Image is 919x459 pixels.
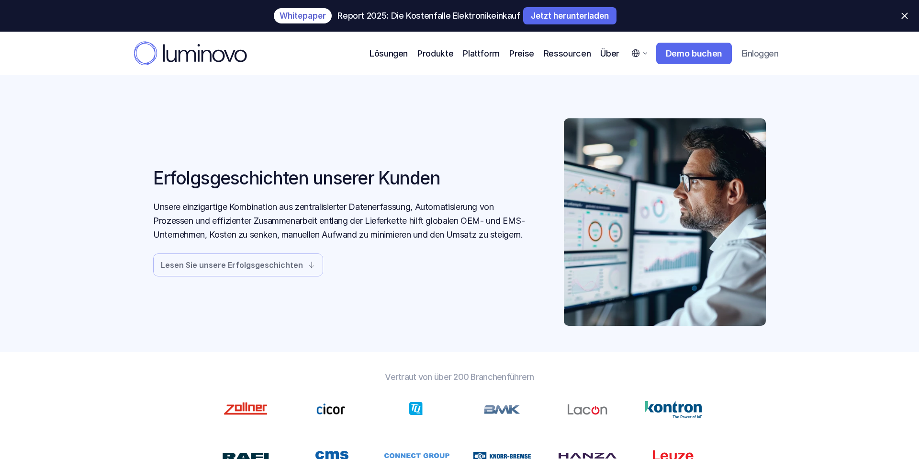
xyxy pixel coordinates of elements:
[600,47,619,60] p: Über
[509,47,534,60] a: Preise
[337,11,520,21] p: Report 2025: Die Kostenfalle Elektronikeinkauf
[656,43,732,65] a: Demo buchen
[463,47,500,60] p: Plattform
[735,44,785,64] a: Einloggen
[211,371,708,383] p: Vertraut von über 200 Branchenführern
[568,394,607,425] img: Lacon
[316,399,346,419] img: zollner logo
[544,47,591,60] p: Ressourcen
[484,394,520,425] img: zollner logo
[531,12,609,20] p: Jetzt herunterladen
[153,253,323,276] a: Lesen Sie unsere Erfolgsgeschichten
[370,47,408,60] p: Lösungen
[741,48,778,59] p: Einloggen
[153,200,533,241] p: Unsere einzigartige Kombination aus zentralisierter Datenerfassung, Automatisierung von Prozessen...
[280,12,326,20] p: Whitepaper
[417,47,453,60] p: Produkte
[153,168,533,189] h1: Erfolgsgeschichten unserer Kunden
[564,118,766,326] img: Elektronikfachmann betrachtet ein Dashboard auf einem Computerbildschirm
[161,261,303,269] p: Lesen Sie unsere Erfolgsgeschichten
[666,48,722,59] p: Demo buchen
[221,400,270,418] img: Zollner
[523,7,616,24] a: Jetzt herunterladen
